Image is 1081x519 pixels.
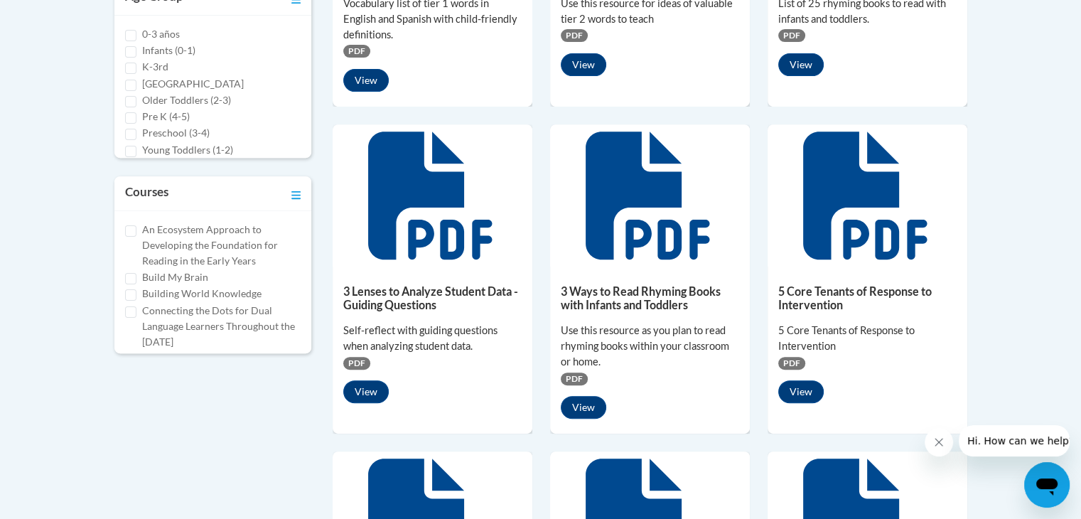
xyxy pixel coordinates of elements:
button: View [778,53,824,76]
label: An Ecosystem Approach to Developing the Foundation for Reading in the Early Years [142,222,301,269]
iframe: Close message [925,428,953,456]
label: 0-3 años [142,26,180,42]
label: Cox Campus Structured Literacy Certificate Exam [142,351,301,382]
label: Infants (0-1) [142,43,195,58]
h5: 3 Lenses to Analyze Student Data - Guiding Questions [343,284,522,312]
h3: Courses [125,183,168,203]
span: PDF [343,357,370,370]
button: View [778,380,824,403]
div: 5 Core Tenants of Response to Intervention [778,323,957,354]
button: View [561,396,606,419]
span: PDF [343,45,370,58]
h5: 5 Core Tenants of Response to Intervention [778,284,957,312]
iframe: Message from company [959,425,1070,456]
label: Connecting the Dots for Dual Language Learners Throughout the [DATE] [142,303,301,350]
label: Young Toddlers (1-2) [142,142,233,158]
label: Pre K (4-5) [142,109,190,124]
iframe: Button to launch messaging window [1024,462,1070,508]
label: Preschool (3-4) [142,125,210,141]
button: View [561,53,606,76]
label: K-3rd [142,59,168,75]
button: View [343,380,389,403]
label: Older Toddlers (2-3) [142,92,231,108]
h5: 3 Ways to Read Rhyming Books with Infants and Toddlers [561,284,739,312]
span: Hi. How can we help? [9,10,115,21]
span: PDF [561,29,588,42]
span: PDF [778,357,805,370]
a: Toggle collapse [291,183,301,203]
label: Building World Knowledge [142,286,262,301]
div: Self-reflect with guiding questions when analyzing student data. [343,323,522,354]
label: [GEOGRAPHIC_DATA] [142,76,244,92]
span: PDF [778,29,805,42]
div: Use this resource as you plan to read rhyming books within your classroom or home. [561,323,739,370]
label: Build My Brain [142,269,208,285]
button: View [343,69,389,92]
span: PDF [561,373,588,385]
